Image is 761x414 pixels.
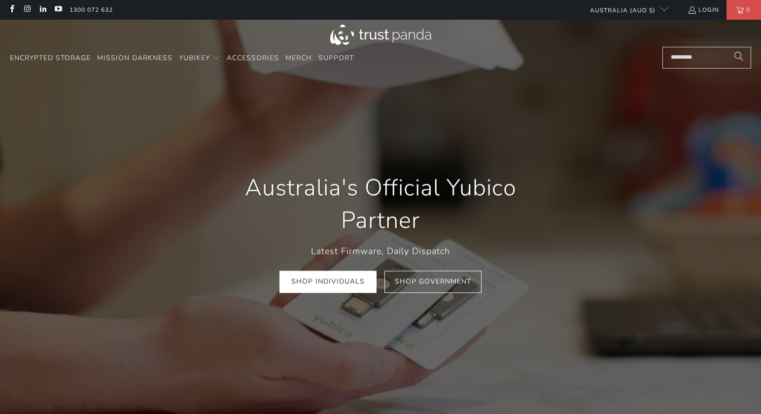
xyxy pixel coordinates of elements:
span: Mission Darkness [97,53,173,63]
a: 1300 072 632 [69,4,113,15]
a: Login [688,4,719,15]
nav: Translation missing: en.navigation.header.main_nav [10,47,354,70]
a: Merch [285,47,312,70]
span: Merch [285,53,312,63]
a: Shop Government [384,271,482,293]
span: YubiKey [179,53,210,63]
button: Search [726,47,751,69]
input: Search... [662,47,751,69]
a: Trust Panda Australia on Facebook [7,6,16,14]
a: Encrypted Storage [10,47,91,70]
a: Mission Darkness [97,47,173,70]
a: Trust Panda Australia on Instagram [23,6,31,14]
h1: Australia's Official Yubico Partner [218,172,543,237]
a: Support [318,47,354,70]
a: Trust Panda Australia on YouTube [54,6,62,14]
span: Support [318,53,354,63]
span: Accessories [227,53,279,63]
p: Latest Firmware, Daily Dispatch [218,244,543,258]
a: Trust Panda Australia on LinkedIn [38,6,47,14]
a: Accessories [227,47,279,70]
img: Trust Panda Australia [330,25,431,45]
a: Shop Individuals [279,271,377,293]
summary: YubiKey [179,47,220,70]
span: Encrypted Storage [10,53,91,63]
